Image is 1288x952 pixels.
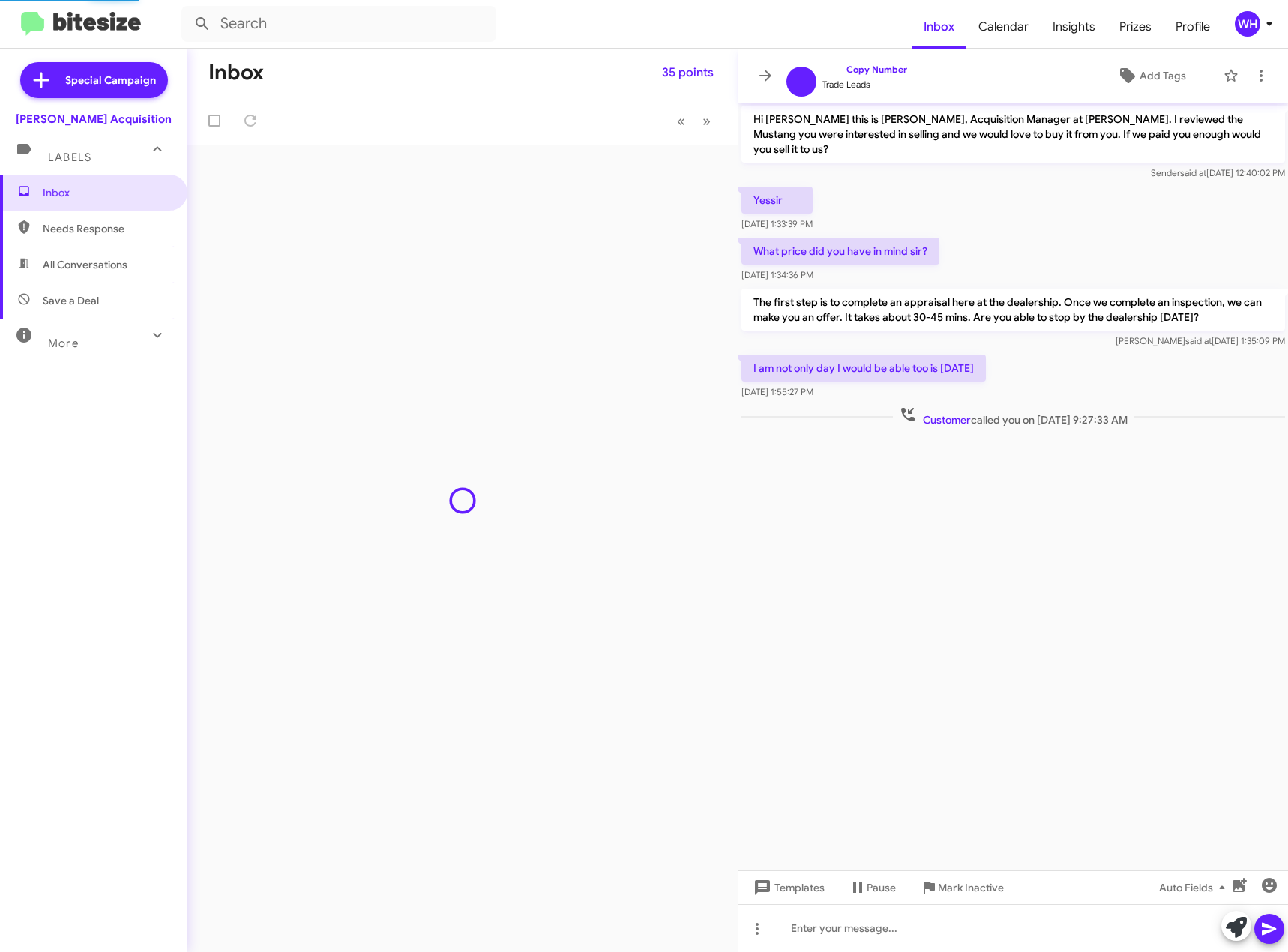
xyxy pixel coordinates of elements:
p: Hi [PERSON_NAME] this is [PERSON_NAME], Acquisition Manager at [PERSON_NAME]. I reviewed the Must... [741,106,1285,163]
button: Pause [837,874,908,901]
span: Mark Inactive [938,874,1004,901]
span: Pause [867,874,896,901]
a: Calendar [966,5,1041,49]
a: Copy Number [828,64,907,75]
span: Labels [48,151,91,164]
button: Next [693,106,720,136]
span: Add Tags [1140,62,1186,89]
span: » [702,112,711,130]
button: Previous [668,106,694,136]
button: Add Tags [1086,62,1216,89]
p: The first step is to complete an appraisal here at the dealership. Once we complete an inspection... [741,289,1285,331]
button: Mark Inactive [908,874,1016,901]
h1: Inbox [208,61,264,85]
div: [PERSON_NAME] Acquisition [16,112,172,127]
span: [DATE] 1:55:27 PM [741,386,813,397]
span: [DATE] 1:33:39 PM [741,218,813,229]
span: said at [1185,335,1212,346]
span: All Conversations [43,257,127,272]
nav: Page navigation example [669,106,720,136]
p: I am not only day I would be able too is [DATE] [741,355,986,382]
span: Trade Leads [822,77,907,92]
span: Save a Deal [43,293,99,308]
span: Templates [750,874,825,901]
span: [PERSON_NAME] [DATE] 1:35:09 PM [1116,335,1285,346]
button: Auto Fields [1147,874,1243,901]
button: 35 points [650,59,726,86]
span: Sender [DATE] 12:40:02 PM [1151,167,1285,178]
span: Needs Response [43,221,170,236]
input: Search [181,6,496,42]
span: « [677,112,685,130]
div: WH [1235,11,1260,37]
span: Inbox [43,185,170,200]
span: Auto Fields [1159,874,1231,901]
span: Customer [923,413,971,427]
a: Inbox [912,5,966,49]
button: WH [1222,11,1272,37]
span: [DATE] 1:34:36 PM [741,269,813,280]
p: Yessir [741,187,813,214]
a: Profile [1164,5,1222,49]
span: Special Campaign [65,73,156,88]
a: Prizes [1107,5,1164,49]
span: said at [1180,167,1206,178]
p: What price did you have in mind sir? [741,238,939,265]
a: Special Campaign [20,62,168,98]
span: More [48,337,79,350]
span: called you on [DATE] 9:27:33 AM [893,406,1134,427]
a: Insights [1041,5,1107,49]
button: Templates [738,874,837,901]
span: 35 points [662,59,714,86]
